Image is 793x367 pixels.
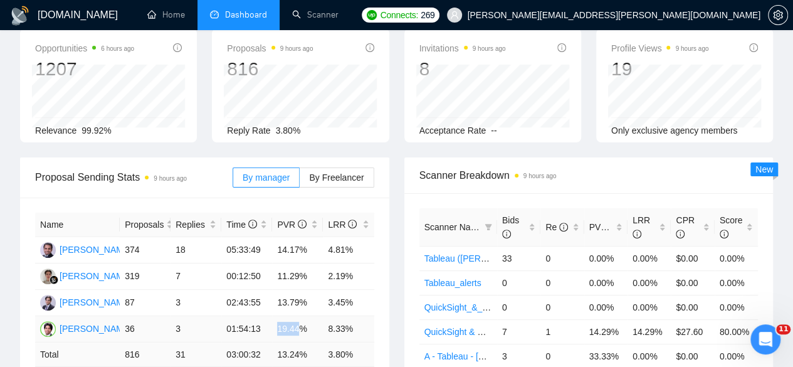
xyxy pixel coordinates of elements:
[367,10,377,20] img: upwork-logo.png
[227,125,270,136] span: Reply Rate
[323,343,374,367] td: 3.80 %
[497,246,540,270] td: 33
[171,263,221,290] td: 7
[676,215,695,239] span: CPR
[419,125,486,136] span: Acceptance Rate
[171,213,221,237] th: Replies
[545,222,568,232] span: Re
[298,220,307,228] span: info-circle
[323,263,374,290] td: 2.19%
[60,295,132,309] div: [PERSON_NAME]
[40,270,132,280] a: RG[PERSON_NAME]
[120,263,171,290] td: 319
[776,324,790,334] span: 11
[272,263,323,290] td: 11.29%
[419,41,506,56] span: Invitations
[502,230,511,238] span: info-circle
[120,213,171,237] th: Proposals
[473,45,506,52] time: 9 hours ago
[584,270,628,295] td: 0.00%
[523,173,557,179] time: 9 hours ago
[750,324,780,354] iframe: Intercom live chat
[540,246,584,270] td: 0
[154,175,187,182] time: 9 hours ago
[502,215,519,239] span: Bids
[611,41,709,56] span: Profile Views
[715,270,758,295] td: 0.00%
[675,45,708,52] time: 9 hours ago
[450,11,459,19] span: user
[491,125,496,136] span: --
[221,263,272,290] td: 00:12:50
[120,343,171,367] td: 816
[276,125,301,136] span: 3.80%
[323,290,374,316] td: 3.45%
[60,243,132,257] div: [PERSON_NAME]
[277,220,307,230] span: PVR
[720,230,728,238] span: info-circle
[715,246,758,270] td: 0.00%
[35,57,134,81] div: 1207
[419,168,759,183] span: Scanner Breakdown
[226,220,256,230] span: Time
[424,302,549,312] a: QuickSight_&_Qlik Sense alerts
[633,230,641,238] span: info-circle
[309,173,364,183] span: By Freelancer
[559,223,568,231] span: info-circle
[40,323,132,333] a: HB[PERSON_NAME]
[715,295,758,319] td: 0.00%
[147,9,185,20] a: homeHome
[628,295,671,319] td: 0.00%
[243,173,290,183] span: By manager
[497,319,540,344] td: 7
[628,319,671,344] td: 14.29%
[221,343,272,367] td: 03:00:32
[292,9,339,20] a: searchScanner
[10,6,30,26] img: logo
[227,41,313,56] span: Proposals
[40,269,56,284] img: RG
[611,125,738,136] span: Only exclusive agency members
[424,327,520,337] a: QuickSight & Qlik Sense
[424,351,586,361] a: A - Tableau - [GEOGRAPHIC_DATA] only
[227,57,313,81] div: 816
[280,45,313,52] time: 9 hours ago
[272,290,323,316] td: 13.79%
[485,223,492,231] span: filter
[365,43,374,52] span: info-circle
[419,57,506,81] div: 8
[120,290,171,316] td: 87
[424,253,535,263] a: Tableau ([PERSON_NAME])
[768,10,788,20] a: setting
[482,218,495,237] span: filter
[50,275,58,284] img: gigradar-bm.png
[125,218,164,231] span: Proposals
[272,316,323,343] td: 19.44%
[176,218,207,231] span: Replies
[120,316,171,343] td: 36
[609,223,618,231] span: info-circle
[40,244,132,254] a: NS[PERSON_NAME]
[720,215,743,239] span: Score
[584,295,628,319] td: 0.00%
[40,321,56,337] img: HB
[424,278,481,288] a: Tableau_alerts
[40,295,56,311] img: PG
[497,295,540,319] td: 0
[671,270,714,295] td: $0.00
[60,322,132,336] div: [PERSON_NAME]
[497,270,540,295] td: 0
[769,10,787,20] span: setting
[225,9,267,20] span: Dashboard
[628,270,671,295] td: 0.00%
[323,316,374,343] td: 8.33%
[221,237,272,263] td: 05:33:49
[540,270,584,295] td: 0
[173,43,182,52] span: info-circle
[557,43,566,52] span: info-circle
[171,290,221,316] td: 3
[35,213,120,237] th: Name
[584,246,628,270] td: 0.00%
[221,290,272,316] td: 02:43:55
[633,215,650,239] span: LRR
